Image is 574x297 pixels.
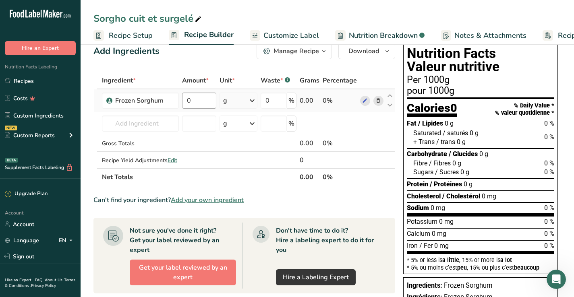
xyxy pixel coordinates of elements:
span: 0 g [445,120,454,127]
span: 0 % [544,133,554,141]
button: Hire an Expert [5,41,76,55]
div: % Daily Value * % valeur quotidienne * [495,102,554,116]
div: Custom Reports [5,131,55,140]
span: 0 g [479,150,488,158]
a: FAQ . [35,277,45,283]
span: 0 % [544,218,554,225]
span: Notes & Attachments [454,30,526,41]
div: g [223,119,227,128]
a: Privacy Policy [31,283,56,289]
span: Unit [220,76,235,85]
span: beaucoup [514,264,539,271]
div: 0.00 [300,138,319,148]
span: Cholesterol [407,192,441,200]
span: peu [457,264,467,271]
span: Download [348,46,379,56]
span: 0 g [460,168,469,176]
div: Can't find your ingredient? [93,195,395,205]
span: Customize Label [263,30,319,41]
div: Per 1000g [407,75,554,85]
span: / Fibres [429,159,451,167]
div: Calories [407,102,457,117]
span: Nutrition Breakdown [349,30,418,41]
a: Terms & Conditions . [5,277,75,289]
div: * 5% ou moins c’est , 15% ou plus c’est [407,265,554,270]
span: Potassium [407,218,437,225]
div: 0% [323,138,357,148]
span: 0 g [457,138,466,146]
div: Waste [261,76,290,85]
div: BETA [5,158,18,163]
div: pour 1000g [407,86,554,96]
span: 0 mg [431,204,445,212]
div: 0.00 [300,96,319,105]
a: Recipe Builder [169,26,234,45]
div: Sorgho cuit et surgelé [93,11,203,26]
span: Protein [407,180,428,188]
a: Nutrition Breakdown [335,27,425,45]
span: 0 % [544,204,554,212]
button: Download [338,43,395,59]
span: / Lipides [418,120,443,127]
button: Manage Recipe [257,43,332,59]
span: Percentage [323,76,357,85]
span: / Protéines [430,180,462,188]
span: Recipe Builder [184,29,234,40]
a: Language [5,233,39,248]
div: Add Ingredients [93,45,160,58]
span: / trans [436,138,455,146]
span: Ingredient [102,76,136,85]
span: 0 g [464,180,472,188]
span: 0 mg [439,218,454,225]
section: * 5% or less is , 15% or more is [407,254,554,270]
span: / Sucres [435,168,459,176]
div: 0% [323,96,357,105]
span: Sugars [413,168,433,176]
span: Edit [168,157,177,164]
span: Frozen Sorghum [444,282,492,289]
div: Frozen Sorghum [115,96,174,105]
div: Not sure you've done it right? Get your label reviewed by an expert [130,226,236,255]
span: Get your label reviewed by an expert [137,263,229,282]
span: Amount [182,76,209,85]
span: Fat [407,120,417,127]
span: Add your own ingredient [171,195,244,205]
h1: Nutrition Facts Valeur nutritive [407,47,554,74]
th: 0% [321,168,358,185]
input: Add Ingredient [102,115,179,132]
a: Hire an Expert . [5,277,33,283]
span: / saturés [443,129,468,137]
th: Net Totals [100,168,298,185]
span: / Fer [419,242,433,250]
span: a lot [500,257,512,263]
span: 0 % [544,242,554,250]
a: Recipe Setup [93,27,153,45]
span: Saturated [413,129,441,137]
span: Carbohydrate [407,150,447,158]
a: Hire a Labeling Expert [276,269,356,285]
a: About Us . [45,277,64,283]
iframe: Intercom live chat [547,270,566,289]
span: 0 % [544,168,554,176]
span: 0 % [544,159,554,167]
span: 0 g [452,159,461,167]
div: NEW [5,126,17,130]
div: Upgrade Plan [5,190,48,198]
div: Manage Recipe [274,46,319,56]
th: 0.00 [298,168,321,185]
span: Sodium [407,204,429,212]
span: 0 mg [432,230,446,237]
span: 0 % [544,230,554,237]
span: 0 g [470,129,479,137]
span: Recipe Setup [109,30,153,41]
span: 0 [450,101,457,115]
div: EN [59,235,76,245]
a: Customize Label [250,27,319,45]
button: Get your label reviewed by an expert [130,260,236,285]
span: + Trans [413,138,435,146]
div: Gross Totals [102,139,179,148]
span: Grams [300,76,319,85]
span: 0 mg [482,192,496,200]
div: g [223,96,227,105]
span: Calcium [407,230,430,237]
